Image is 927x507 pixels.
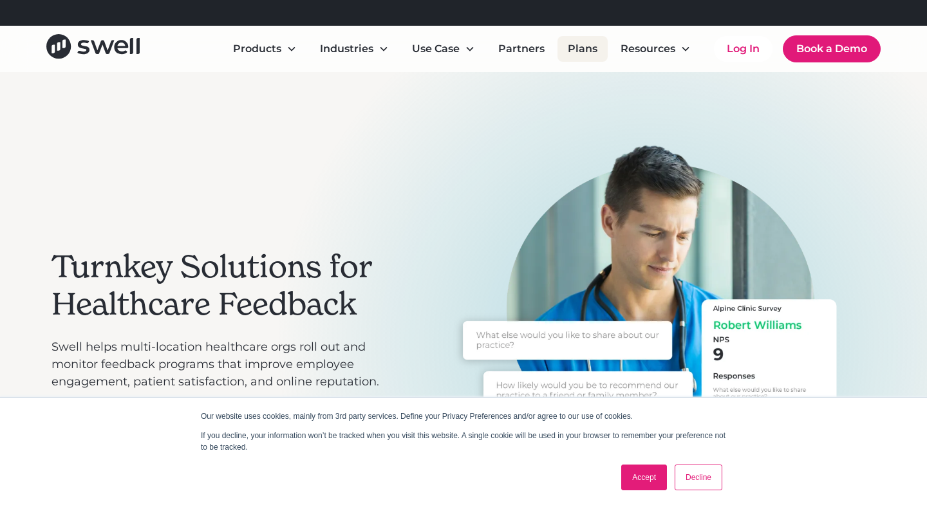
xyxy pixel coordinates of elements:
[621,41,675,57] div: Resources
[233,41,281,57] div: Products
[412,144,876,501] div: 2 of 3
[310,36,399,62] div: Industries
[700,368,927,507] iframe: Chat Widget
[51,338,399,391] p: Swell helps multi-location healthcare orgs roll out and monitor feedback programs that improve em...
[201,410,726,422] p: Our website uses cookies, mainly from 3rd party services. Define your Privacy Preferences and/or ...
[621,465,667,490] a: Accept
[46,34,140,63] a: home
[675,465,722,490] a: Decline
[402,36,485,62] div: Use Case
[488,36,555,62] a: Partners
[610,36,701,62] div: Resources
[320,41,373,57] div: Industries
[223,36,307,62] div: Products
[700,368,927,507] div: Widget chat
[783,35,881,62] a: Book a Demo
[412,41,460,57] div: Use Case
[201,430,726,453] p: If you decline, your information won’t be tracked when you visit this website. A single cookie wi...
[557,36,608,62] a: Plans
[714,36,772,62] a: Log In
[51,248,399,322] h2: Turnkey Solutions for Healthcare Feedback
